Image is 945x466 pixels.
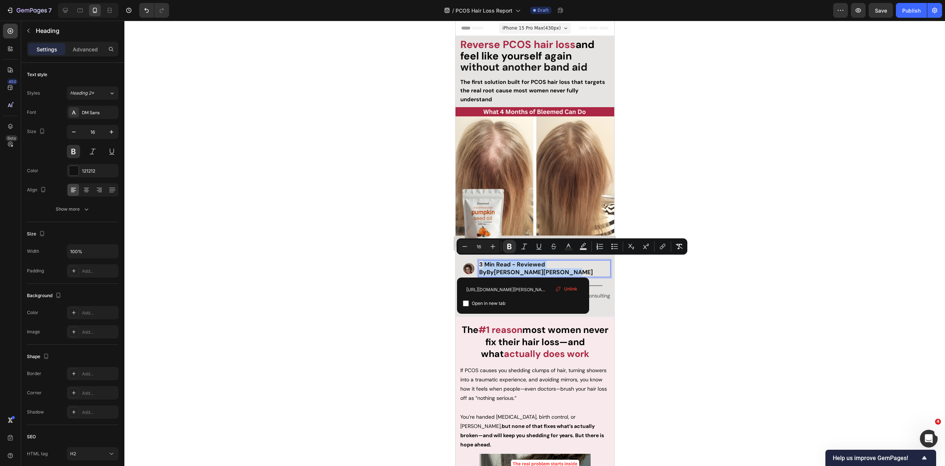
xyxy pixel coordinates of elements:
[82,109,117,116] div: DM Sans
[920,430,938,448] iframe: Intercom live chat
[36,26,116,35] p: Heading
[27,390,42,396] div: Corner
[27,167,38,174] div: Color
[67,86,118,100] button: Heading 2*
[82,390,117,397] div: Add...
[82,371,117,377] div: Add...
[56,205,90,213] div: Show more
[564,286,577,292] span: Unlink
[27,433,36,440] div: SEO
[82,409,117,416] div: Add...
[27,127,47,137] div: Size
[27,203,118,216] button: Show more
[27,229,47,239] div: Size
[82,168,117,174] div: 121212
[452,7,454,14] span: /
[875,7,887,14] span: Save
[27,291,63,301] div: Background
[902,7,921,14] div: Publish
[833,455,920,462] span: Help us improve GemPages!
[935,419,941,425] span: 4
[27,352,51,362] div: Shape
[82,310,117,316] div: Add...
[869,3,893,18] button: Save
[27,309,38,316] div: Color
[73,45,98,53] p: Advanced
[896,3,927,18] button: Publish
[7,79,18,85] div: 450
[3,3,55,18] button: 7
[27,370,41,377] div: Border
[27,71,47,78] div: Text style
[457,238,687,255] div: Editor contextual toolbar
[463,283,583,295] input: Paste link here
[27,185,48,195] div: Align
[833,453,929,462] button: Show survey - Help us improve GemPages!
[537,7,549,14] span: Draft
[27,90,40,96] div: Styles
[82,268,117,275] div: Add...
[27,109,36,116] div: Font
[27,248,39,255] div: Width
[67,245,118,258] input: Auto
[6,135,18,141] div: Beta
[82,329,117,336] div: Add...
[27,329,40,335] div: Image
[27,450,48,457] div: HTML tag
[70,90,94,96] span: Heading 2*
[472,299,505,308] span: Open in new tab
[37,45,57,53] p: Settings
[456,7,512,14] span: PCOS Hair Loss Report
[70,451,76,456] span: H2
[48,6,52,15] p: 7
[67,447,118,460] button: H2
[27,268,44,274] div: Padding
[456,21,614,466] iframe: Design area
[139,3,169,18] div: Undo/Redo
[27,409,44,415] div: Shadow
